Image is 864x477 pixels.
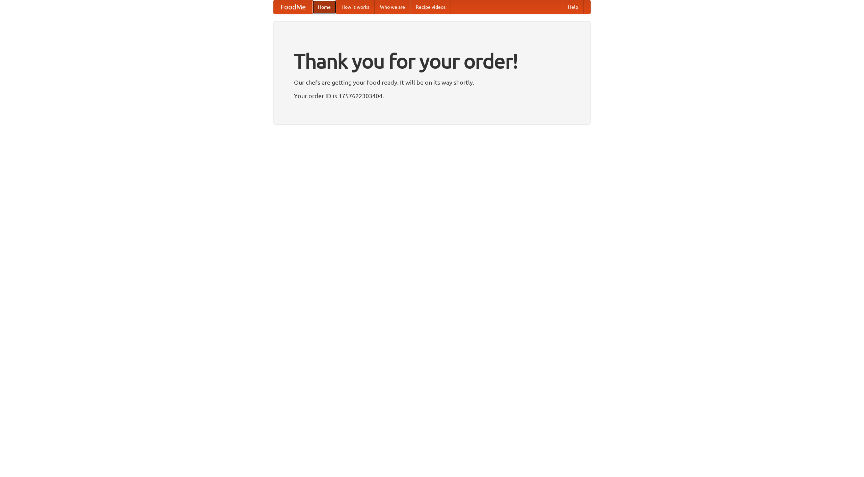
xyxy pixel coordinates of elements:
[294,45,570,77] h1: Thank you for your order!
[375,0,410,14] a: Who we are
[294,77,570,87] p: Our chefs are getting your food ready. It will be on its way shortly.
[563,0,584,14] a: Help
[410,0,451,14] a: Recipe videos
[313,0,336,14] a: Home
[294,91,570,101] p: Your order ID is 1757622303404.
[274,0,313,14] a: FoodMe
[336,0,375,14] a: How it works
